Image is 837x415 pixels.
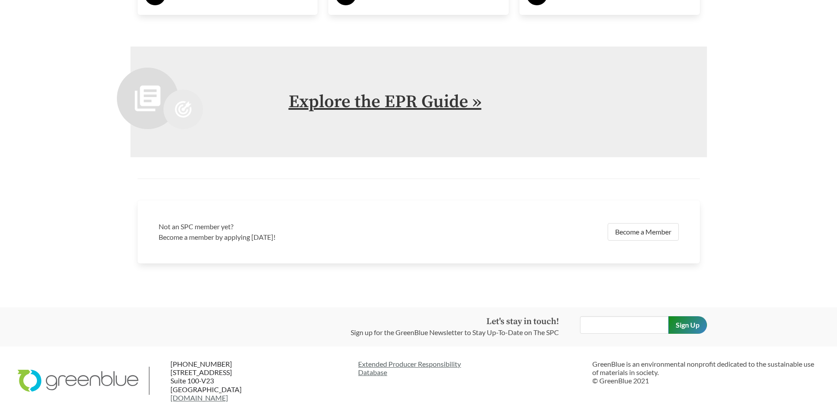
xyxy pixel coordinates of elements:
[170,393,228,402] a: [DOMAIN_NAME]
[351,327,559,338] p: Sign up for the GreenBlue Newsletter to Stay Up-To-Date on The SPC
[159,232,413,242] p: Become a member by applying [DATE]!
[358,360,585,376] a: Extended Producer ResponsibilityDatabase
[159,221,413,232] h3: Not an SPC member yet?
[289,91,482,113] a: Explore the EPR Guide »
[592,360,819,385] p: GreenBlue is an environmental nonprofit dedicated to the sustainable use of materials in society....
[608,223,679,241] a: Become a Member
[170,360,277,402] p: [PHONE_NUMBER] [STREET_ADDRESS] Suite 100-V23 [GEOGRAPHIC_DATA]
[668,316,707,334] input: Sign Up
[486,316,559,327] strong: Let's stay in touch!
